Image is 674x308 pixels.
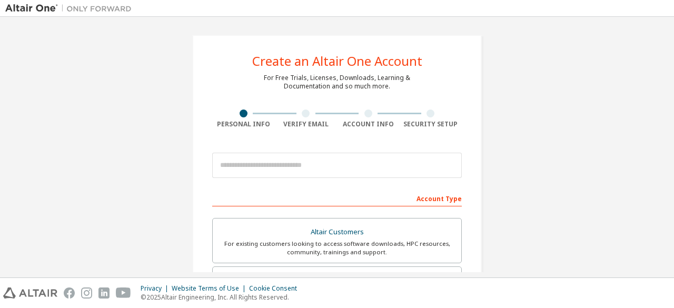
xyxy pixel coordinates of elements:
div: Verify Email [275,120,338,128]
div: Security Setup [400,120,462,128]
img: facebook.svg [64,287,75,299]
div: Account Type [212,190,462,206]
div: Create an Altair One Account [252,55,422,67]
img: linkedin.svg [98,287,110,299]
div: For existing customers looking to access software downloads, HPC resources, community, trainings ... [219,240,455,256]
img: Altair One [5,3,137,14]
div: For Free Trials, Licenses, Downloads, Learning & Documentation and so much more. [264,74,410,91]
div: Personal Info [212,120,275,128]
p: © 2025 Altair Engineering, Inc. All Rights Reserved. [141,293,303,302]
img: instagram.svg [81,287,92,299]
div: Cookie Consent [249,284,303,293]
div: Altair Customers [219,225,455,240]
img: youtube.svg [116,287,131,299]
div: Website Terms of Use [172,284,249,293]
div: Account Info [337,120,400,128]
img: altair_logo.svg [3,287,57,299]
div: Privacy [141,284,172,293]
